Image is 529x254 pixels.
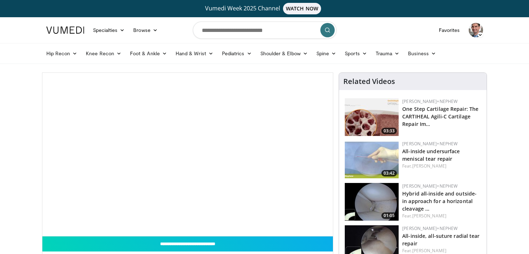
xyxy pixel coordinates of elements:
[171,46,218,61] a: Hand & Wrist
[340,46,371,61] a: Sports
[412,213,446,219] a: [PERSON_NAME]
[381,170,397,177] span: 03:42
[345,141,399,178] a: 03:42
[42,46,82,61] a: Hip Recon
[312,46,340,61] a: Spine
[343,77,395,86] h4: Related Videos
[404,46,440,61] a: Business
[345,98,399,136] a: 03:33
[42,73,333,236] video-js: Video Player
[345,98,399,136] img: 781f413f-8da4-4df1-9ef9-bed9c2d6503b.150x105_q85_crop-smart_upscale.jpg
[402,163,481,169] div: Feat.
[345,183,399,221] img: 364c13b8-bf65-400b-a941-5a4a9c158216.150x105_q85_crop-smart_upscale.jpg
[412,248,446,254] a: [PERSON_NAME]
[402,183,458,189] a: [PERSON_NAME]+Nephew
[345,141,399,178] img: 02c34c8e-0ce7-40b9-85e3-cdd59c0970f9.150x105_q85_crop-smart_upscale.jpg
[469,23,483,37] img: Avatar
[345,183,399,221] a: 01:05
[402,213,481,219] div: Feat.
[402,98,458,104] a: [PERSON_NAME]+Nephew
[129,23,162,37] a: Browse
[82,46,126,61] a: Knee Recon
[126,46,171,61] a: Foot & Ankle
[283,3,321,14] span: WATCH NOW
[381,128,397,134] span: 03:33
[47,3,482,14] a: Vumedi Week 2025 ChannelWATCH NOW
[402,141,458,147] a: [PERSON_NAME]+Nephew
[412,163,446,169] a: [PERSON_NAME]
[46,27,84,34] img: VuMedi Logo
[402,190,477,212] a: Hybrid all-inside and outside-in approach for a horizontal cleavage …
[402,225,458,231] a: [PERSON_NAME]+Nephew
[371,46,404,61] a: Trauma
[89,23,129,37] a: Specialties
[402,232,479,247] a: All-inside, all-suture radial tear repair
[402,148,460,162] a: All-inside undersurface meniscal tear repair
[218,46,256,61] a: Pediatrics
[402,105,478,127] a: One Step Cartilage Repair: The CARTIHEAL Agili-C Cartilage Repair Im…
[402,248,481,254] div: Feat.
[193,22,337,39] input: Search topics, interventions
[435,23,464,37] a: Favorites
[256,46,312,61] a: Shoulder & Elbow
[381,212,397,219] span: 01:05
